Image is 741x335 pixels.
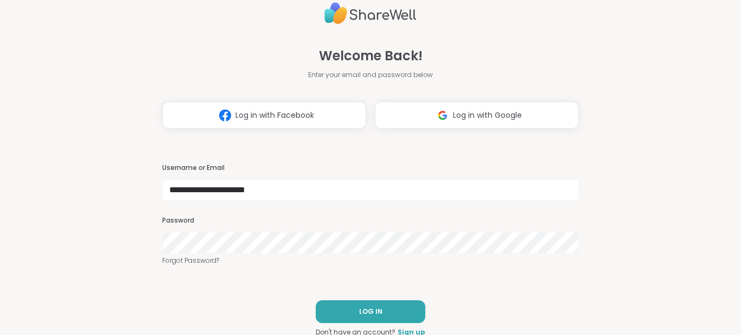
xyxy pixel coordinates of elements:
span: Welcome Back! [319,46,423,66]
span: Log in with Facebook [235,110,314,121]
button: LOG IN [316,300,425,323]
button: Log in with Google [375,102,579,129]
span: Enter your email and password below [308,70,433,80]
a: Forgot Password? [162,256,579,266]
img: ShareWell Logomark [215,105,235,125]
button: Log in with Facebook [162,102,366,129]
span: LOG IN [359,307,382,317]
h3: Username or Email [162,163,579,173]
span: Log in with Google [453,110,522,121]
img: ShareWell Logomark [432,105,453,125]
h3: Password [162,216,579,225]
